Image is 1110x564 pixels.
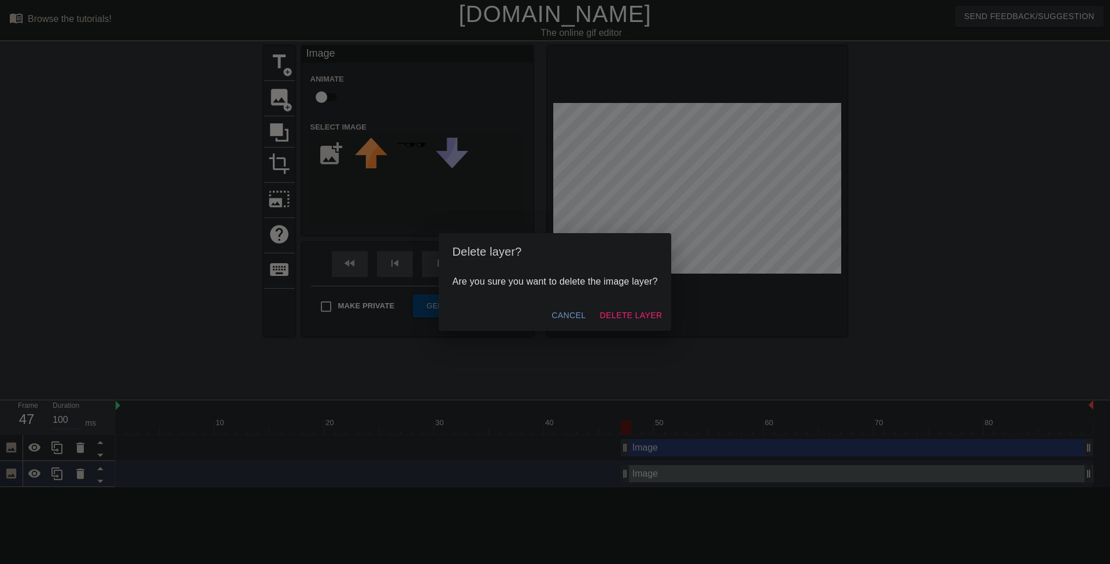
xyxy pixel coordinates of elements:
button: Cancel [547,305,590,326]
button: Delete Layer [595,305,667,326]
span: Cancel [552,308,586,323]
span: Delete Layer [600,308,662,323]
h2: Delete layer? [453,242,658,261]
p: Are you sure you want to delete the image layer? [453,275,658,289]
